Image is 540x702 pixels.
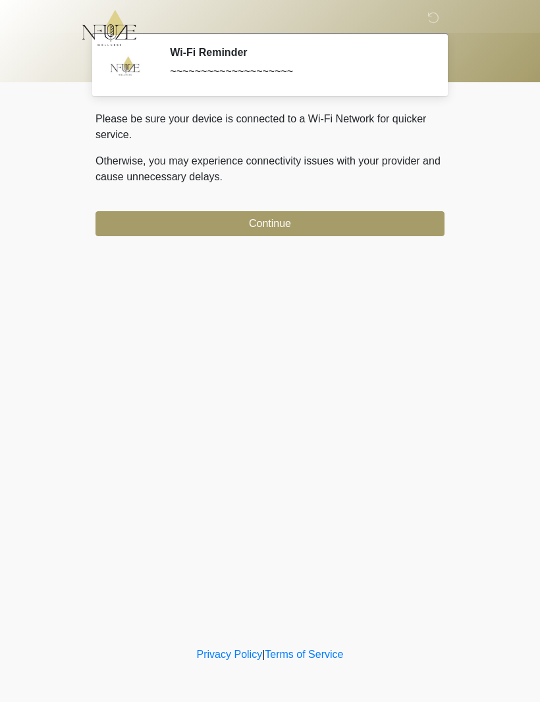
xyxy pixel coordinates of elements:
[197,649,263,660] a: Privacy Policy
[95,211,445,236] button: Continue
[265,649,343,660] a: Terms of Service
[95,153,445,185] p: Otherwise, you may experience connectivity issues with your provider and cause unnecessary delays
[95,111,445,143] p: Please be sure your device is connected to a Wi-Fi Network for quicker service.
[220,171,223,182] span: .
[82,10,136,46] img: NFuze Wellness Logo
[262,649,265,660] a: |
[170,64,425,80] div: ~~~~~~~~~~~~~~~~~~~~
[105,46,145,86] img: Agent Avatar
